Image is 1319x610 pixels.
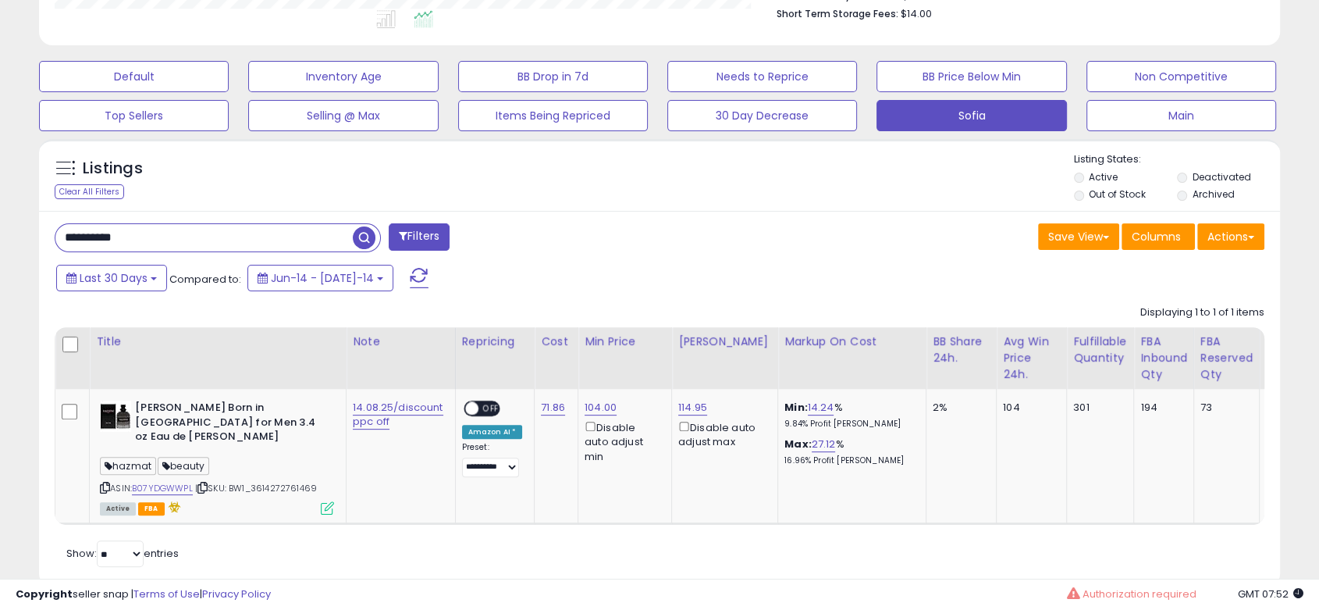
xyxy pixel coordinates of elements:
label: Deactivated [1193,170,1251,184]
button: 30 Day Decrease [667,100,857,131]
button: Last 30 Days [56,265,167,291]
a: 114.95 [678,400,707,416]
div: Amazon AI * [462,425,523,439]
div: Displaying 1 to 1 of 1 items [1140,305,1264,320]
label: Active [1089,170,1118,184]
b: Max: [784,437,812,451]
button: Actions [1197,223,1264,250]
button: BB Drop in 7d [458,61,648,92]
span: OFF [478,402,503,416]
button: Jun-14 - [DATE]-14 [247,265,393,291]
span: | SKU: BW1_3614272761469 [195,482,317,494]
a: 14.24 [808,400,834,416]
button: Main [1086,100,1276,131]
div: Avg Win Price 24h. [1003,334,1060,383]
div: % [784,401,914,430]
div: BB Share 24h. [933,334,990,366]
div: Preset: [462,442,523,477]
span: FBA [138,502,165,515]
p: Listing States: [1074,152,1280,167]
a: Privacy Policy [202,587,271,601]
span: Show: entries [66,546,179,561]
img: 415dzHwKuTL._SL40_.jpg [100,401,131,432]
div: Fulfillable Quantity [1073,334,1127,366]
button: BB Price Below Min [876,61,1066,92]
button: Selling @ Max [248,100,438,131]
b: Short Term Storage Fees: [777,7,898,20]
button: Default [39,61,229,92]
button: Sofia [876,100,1066,131]
b: Min: [784,400,808,415]
span: hazmat [100,457,156,475]
i: hazardous material [165,501,181,512]
th: The percentage added to the cost of goods (COGS) that forms the calculator for Min & Max prices. [778,327,926,389]
div: seller snap | | [16,587,271,602]
span: Compared to: [169,272,241,287]
button: Needs to Reprice [667,61,857,92]
div: Min Price [585,334,665,350]
div: 2% [933,401,984,415]
p: 9.84% Profit [PERSON_NAME] [784,419,914,430]
div: FBA Reserved Qty [1200,334,1253,383]
div: 301 [1073,401,1122,415]
b: [PERSON_NAME] Born in [GEOGRAPHIC_DATA] for Men 3.4 oz Eau de [PERSON_NAME] [135,401,325,448]
div: Markup on Cost [784,334,919,350]
div: 73 [1200,401,1247,415]
div: Disable auto adjust min [585,419,659,464]
label: Archived [1193,187,1235,201]
button: Filters [389,223,450,251]
div: Disable auto adjust max [678,419,766,449]
div: 194 [1140,401,1182,415]
a: 14.08.25/discount ppc off [353,400,443,430]
span: Columns [1132,229,1181,244]
div: % [784,437,914,466]
div: FBA inbound Qty [1140,334,1187,383]
a: 27.12 [812,437,836,452]
a: B07YDGWWPL [132,482,193,495]
button: Inventory Age [248,61,438,92]
div: Clear All Filters [55,184,124,199]
span: $14.00 [901,6,932,21]
button: Non Competitive [1086,61,1276,92]
span: 2025-08-14 07:52 GMT [1238,587,1303,601]
div: ASIN: [100,401,334,513]
span: Jun-14 - [DATE]-14 [271,270,374,286]
div: Title [96,334,340,350]
strong: Copyright [16,587,73,601]
span: beauty [158,457,209,475]
a: Terms of Use [133,587,200,601]
span: Last 30 Days [80,270,148,286]
label: Out of Stock [1089,187,1146,201]
a: 104.00 [585,400,617,416]
span: All listings currently available for purchase on Amazon [100,502,136,515]
div: Note [353,334,449,350]
button: Items Being Repriced [458,100,648,131]
a: 71.86 [541,400,565,416]
div: [PERSON_NAME] [678,334,771,350]
h5: Listings [83,158,143,180]
p: 16.96% Profit [PERSON_NAME] [784,455,914,466]
button: Columns [1122,223,1195,250]
button: Top Sellers [39,100,229,131]
div: Cost [541,334,571,350]
div: Repricing [462,334,528,350]
button: Save View [1038,223,1119,250]
div: 104 [1003,401,1054,415]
